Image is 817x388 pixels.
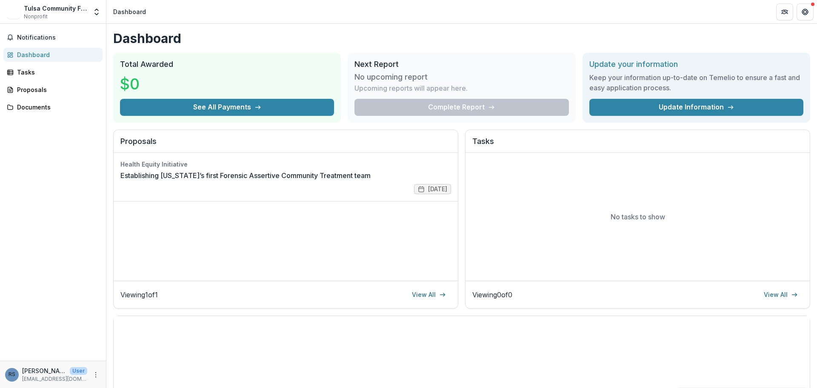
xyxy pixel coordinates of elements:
[354,60,568,69] h2: Next Report
[407,288,451,302] a: View All
[3,48,103,62] a: Dashboard
[17,68,96,77] div: Tasks
[24,13,48,20] span: Nonprofit
[3,83,103,97] a: Proposals
[759,288,803,302] a: View All
[22,375,87,383] p: [EMAIL_ADDRESS][DOMAIN_NAME]
[472,290,512,300] p: Viewing 0 of 0
[354,83,468,93] p: Upcoming reports will appear here.
[589,72,803,93] h3: Keep your information up-to-date on Temelio to ensure a fast and easy application process.
[354,72,428,82] h3: No upcoming report
[113,7,146,16] div: Dashboard
[120,137,451,153] h2: Proposals
[9,372,15,377] div: Ryan Starkweather
[120,170,371,181] a: Establishing [US_STATE]’s first Forensic Assertive Community Treatment team
[17,85,96,94] div: Proposals
[70,367,87,375] p: User
[120,290,158,300] p: Viewing 1 of 1
[24,4,87,13] div: Tulsa Community Foundation
[113,31,810,46] h1: Dashboard
[611,212,665,222] p: No tasks to show
[22,366,66,375] p: [PERSON_NAME]
[797,3,814,20] button: Get Help
[3,65,103,79] a: Tasks
[3,31,103,44] button: Notifications
[91,370,101,380] button: More
[7,5,20,19] img: Tulsa Community Foundation
[120,99,334,116] button: See All Payments
[776,3,793,20] button: Partners
[17,34,99,41] span: Notifications
[3,100,103,114] a: Documents
[17,103,96,112] div: Documents
[589,60,803,69] h2: Update your information
[120,72,184,95] h3: $0
[472,137,803,153] h2: Tasks
[110,6,149,18] nav: breadcrumb
[91,3,103,20] button: Open entity switcher
[17,50,96,59] div: Dashboard
[589,99,803,116] a: Update Information
[120,60,334,69] h2: Total Awarded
